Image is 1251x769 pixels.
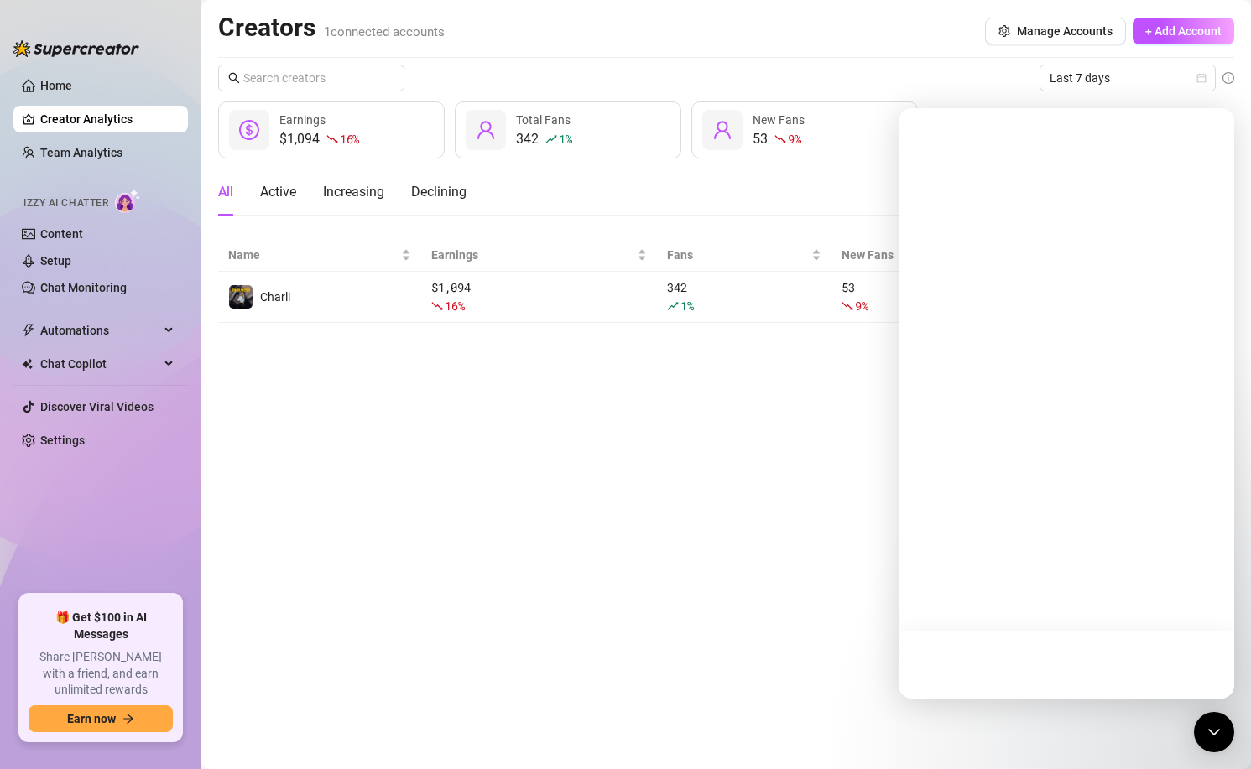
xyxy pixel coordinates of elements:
[1194,712,1234,752] div: Open Intercom Messenger
[40,281,127,294] a: Chat Monitoring
[23,195,108,211] span: Izzy AI Chatter
[122,713,134,725] span: arrow-right
[1050,65,1206,91] span: Last 7 days
[559,131,571,147] span: 1 %
[753,113,805,127] span: New Fans
[239,120,259,140] span: dollar-circle
[545,133,557,145] span: rise
[67,712,116,725] span: Earn now
[855,298,868,314] span: 9 %
[29,705,173,732] button: Earn nowarrow-right
[279,113,326,127] span: Earnings
[1196,73,1207,83] span: calendar
[1145,24,1222,38] span: + Add Account
[516,129,571,149] div: 342
[431,300,443,312] span: fall
[13,40,139,57] img: logo-BBDzfeDw.svg
[340,131,359,147] span: 16 %
[40,434,85,447] a: Settings
[712,120,732,140] span: user
[985,18,1126,44] button: Manage Accounts
[22,358,33,370] img: Chat Copilot
[40,106,175,132] a: Creator Analytics
[40,146,122,159] a: Team Analytics
[421,239,657,272] th: Earnings
[22,324,35,337] span: thunderbolt
[29,610,173,642] span: 🎁 Get $100 in AI Messages
[842,278,1071,315] div: 53
[40,317,159,344] span: Automations
[1222,72,1234,84] span: info-circle
[431,246,633,264] span: Earnings
[998,25,1010,37] span: setting
[667,300,679,312] span: rise
[657,239,831,272] th: Fans
[279,129,359,149] div: $1,094
[667,246,808,264] span: Fans
[324,24,445,39] span: 1 connected accounts
[40,351,159,377] span: Chat Copilot
[842,300,853,312] span: fall
[40,254,71,268] a: Setup
[228,246,398,264] span: Name
[40,79,72,92] a: Home
[40,400,154,413] a: Discover Viral Videos
[1017,24,1113,38] span: Manage Accounts
[476,120,496,140] span: user
[411,182,467,202] div: Declining
[431,278,647,315] div: $ 1,094
[218,182,233,202] div: All
[788,131,800,147] span: 9 %
[243,69,381,87] input: Search creators
[29,649,173,699] span: Share [PERSON_NAME] with a friend, and earn unlimited rewards
[228,72,240,84] span: search
[1133,18,1234,44] button: + Add Account
[260,290,290,304] span: Charli
[667,278,821,315] div: 342
[218,239,421,272] th: Name
[753,129,805,149] div: 53
[323,182,384,202] div: Increasing
[260,182,296,202] div: Active
[516,113,571,127] span: Total Fans
[831,239,1082,272] th: New Fans
[326,133,338,145] span: fall
[115,189,141,213] img: AI Chatter
[774,133,786,145] span: fall
[842,246,1058,264] span: New Fans
[445,298,464,314] span: 16 %
[680,298,693,314] span: 1 %
[40,227,83,241] a: Content
[229,285,253,309] img: Charli
[218,12,445,44] h2: Creators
